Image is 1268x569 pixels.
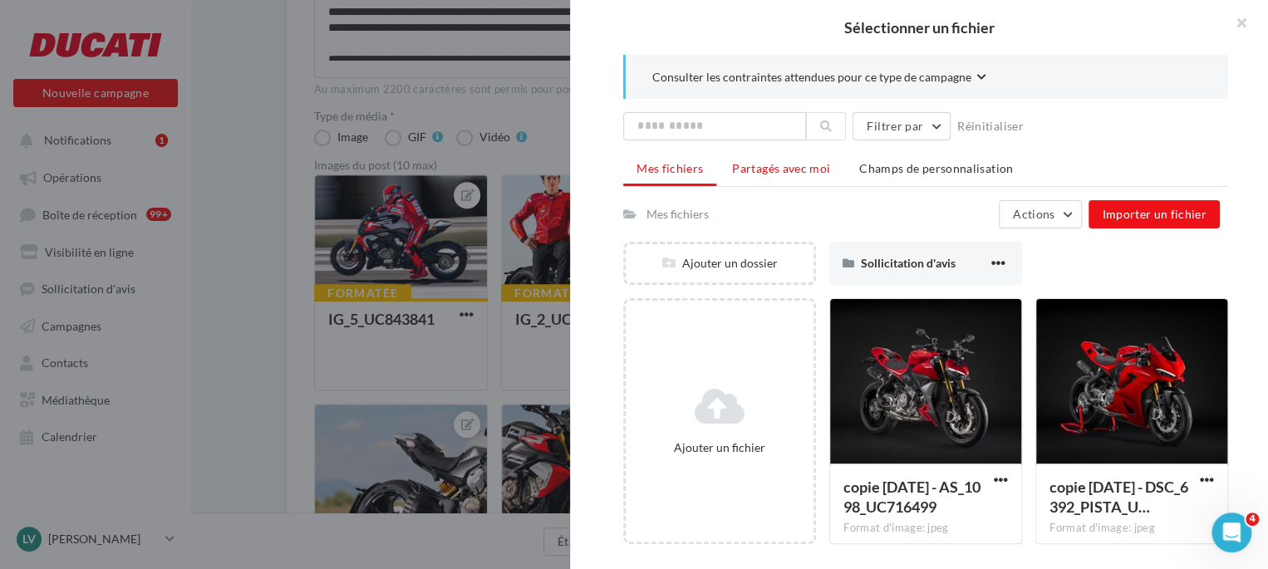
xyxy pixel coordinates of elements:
[951,116,1030,136] button: Réinitialiser
[1049,521,1214,536] div: Format d'image: jpeg
[652,68,986,89] button: Consulter les contraintes attendues pour ce type de campagne
[999,200,1082,228] button: Actions
[1102,207,1207,221] span: Importer un fichier
[626,255,813,272] div: Ajouter un dossier
[861,256,956,270] span: Sollicitation d'avis
[636,161,703,175] span: Mes fichiers
[843,478,980,516] span: copie 22-07-2025 - AS_1098_UC716499
[632,439,807,456] div: Ajouter un fichier
[1049,478,1188,516] span: copie 22-07-2025 - DSC_6392_PISTA_UC712334
[1089,200,1220,228] button: Importer un fichier
[597,20,1241,35] h2: Sélectionner un fichier
[1246,513,1259,526] span: 4
[1211,513,1251,552] iframe: Intercom live chat
[652,69,971,86] span: Consulter les contraintes attendues pour ce type de campagne
[646,206,709,223] div: Mes fichiers
[843,521,1008,536] div: Format d'image: jpeg
[732,161,830,175] span: Partagés avec moi
[859,161,1013,175] span: Champs de personnalisation
[1013,207,1054,221] span: Actions
[853,112,951,140] button: Filtrer par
